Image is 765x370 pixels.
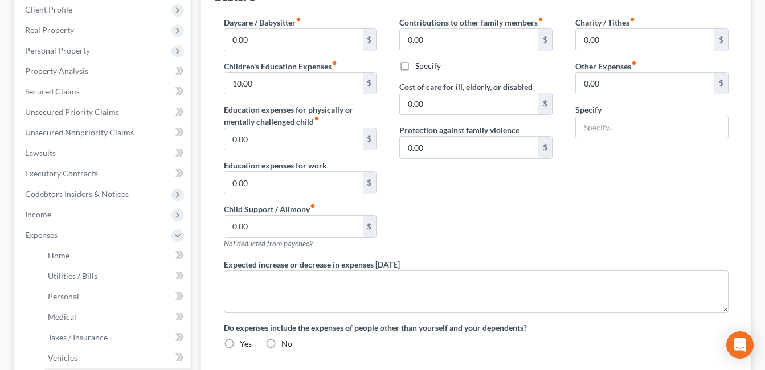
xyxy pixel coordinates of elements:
input: -- [400,29,538,51]
div: $ [363,29,377,51]
label: No [281,338,292,350]
span: Codebtors Insiders & Notices [25,189,129,199]
a: Utilities / Bills [39,266,190,286]
a: Secured Claims [16,81,190,102]
div: $ [714,29,728,51]
i: fiber_manual_record [629,17,635,22]
span: Not deducted from paycheck [224,239,313,248]
i: fiber_manual_record [314,116,320,121]
label: Cost of care for ill, elderly, or disabled [399,81,533,93]
input: -- [400,93,538,115]
a: Unsecured Nonpriority Claims [16,122,190,143]
a: Personal [39,286,190,307]
div: $ [363,216,377,237]
span: Medical [48,312,76,322]
div: Open Intercom Messenger [726,331,754,359]
label: Specify [575,104,602,116]
label: Other Expenses [575,60,637,72]
label: Do expenses include the expenses of people other than yourself and your dependents? [224,322,729,334]
a: Executory Contracts [16,163,190,184]
div: $ [363,172,377,194]
i: fiber_manual_record [296,17,301,22]
input: -- [224,73,363,94]
label: Daycare / Babysitter [224,17,301,28]
label: Education expenses for work [224,159,327,171]
input: -- [400,137,538,158]
i: fiber_manual_record [332,60,337,66]
div: $ [538,137,552,158]
span: Taxes / Insurance [48,332,108,342]
a: Taxes / Insurance [39,327,190,348]
input: Specify... [576,116,728,138]
span: Unsecured Nonpriority Claims [25,128,134,137]
div: $ [538,29,552,51]
span: Executory Contracts [25,168,98,178]
div: $ [363,73,377,94]
label: Yes [240,338,252,350]
i: fiber_manual_record [538,17,543,22]
label: Children's Education Expenses [224,60,337,72]
i: fiber_manual_record [310,203,316,209]
input: -- [576,29,714,51]
label: Charity / Tithes [575,17,635,28]
span: Personal Property [25,46,90,55]
label: Protection against family violence [399,124,519,136]
span: Personal [48,291,79,301]
span: Real Property [25,25,74,35]
input: -- [224,216,363,237]
span: Income [25,209,51,219]
div: $ [538,93,552,115]
a: Unsecured Priority Claims [16,102,190,122]
i: fiber_manual_record [631,60,637,66]
span: Client Profile [25,5,72,14]
div: $ [714,73,728,94]
label: Contributions to other family members [399,17,543,28]
span: Vehicles [48,353,77,363]
input: -- [224,128,363,150]
input: -- [224,172,363,194]
a: Vehicles [39,348,190,368]
a: Property Analysis [16,61,190,81]
label: Specify [415,60,441,72]
span: Home [48,250,69,260]
span: Utilities / Bills [48,271,97,281]
input: -- [576,73,714,94]
label: Education expenses for physically or mentally challenged child [224,104,377,128]
span: Expenses [25,230,58,240]
div: $ [363,128,377,150]
a: Medical [39,307,190,327]
a: Lawsuits [16,143,190,163]
span: Secured Claims [25,87,80,96]
span: Unsecured Priority Claims [25,107,119,117]
input: -- [224,29,363,51]
label: Child Support / Alimony [224,203,316,215]
label: Expected increase or decrease in expenses [DATE] [224,258,400,270]
span: Property Analysis [25,66,88,76]
a: Home [39,245,190,266]
span: Lawsuits [25,148,56,158]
